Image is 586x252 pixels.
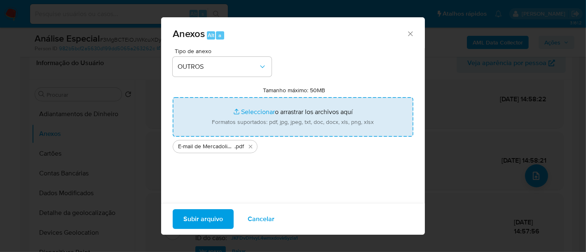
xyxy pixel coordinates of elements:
span: Alt [208,31,214,39]
span: Cancelar [248,210,274,228]
button: Subir arquivo [173,209,234,229]
button: Eliminar E-mail de Mercadolibre SRL - Cliente 54.480.757 MATEUS OSVALDO DA SILVA - ID 2538054010.pdf [246,142,255,152]
span: Anexos [173,26,205,41]
span: Tipo de anexo [175,48,274,54]
span: E-mail de Mercadolibre SRL - Cliente 54.480.757 [PERSON_NAME] - ID 2538054010 [178,142,234,151]
label: Tamanho máximo: 50MB [263,86,326,94]
button: OUTROS [173,57,272,77]
button: Cerrar [406,30,414,37]
span: a [218,31,221,39]
ul: Archivos seleccionados [173,137,413,153]
span: Subir arquivo [183,210,223,228]
span: .pdf [234,142,244,151]
button: Cancelar [237,209,285,229]
span: OUTROS [178,63,258,71]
